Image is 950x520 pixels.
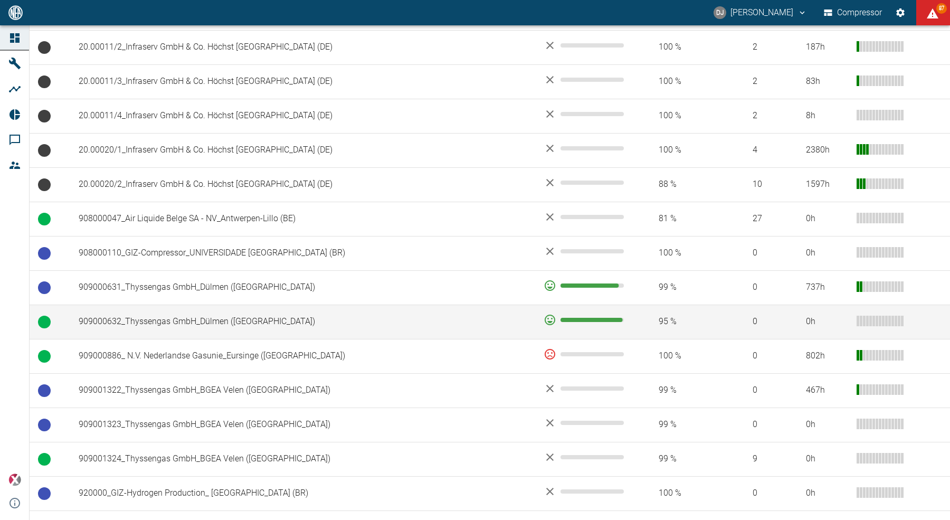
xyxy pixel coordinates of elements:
span: 99 % [642,281,719,294]
div: 467 h [806,384,848,396]
td: 908000110_GIZ-Compressor_UNIVERSIDADE [GEOGRAPHIC_DATA] (BR) [70,236,535,270]
span: Betrieb [38,316,51,328]
td: 909001323_Thyssengas GmbH_BGEA Velen ([GEOGRAPHIC_DATA]) [70,408,535,442]
div: 0 h [806,316,848,328]
div: No data [544,245,625,258]
span: Keine Daten [38,41,51,54]
span: Betriebsbereit [38,384,51,397]
button: Einstellungen [891,3,910,22]
span: Betriebsbereit [38,247,51,260]
span: 0 [736,281,789,294]
span: 99 % [642,419,719,431]
div: 0 h [806,453,848,465]
td: 909000632_Thyssengas GmbH_Dülmen ([GEOGRAPHIC_DATA]) [70,305,535,339]
span: 2 [736,75,789,88]
div: 2380 h [806,144,848,156]
div: 0 % [544,348,625,361]
div: 98 % [544,314,625,326]
span: Keine Daten [38,110,51,122]
span: Betriebsbereit [38,281,51,294]
span: 0 [736,316,789,328]
td: 20.00011/4_Infraserv GmbH & Co. Höchst [GEOGRAPHIC_DATA] (DE) [70,99,535,133]
button: david.jasper@nea-x.de [712,3,809,22]
span: Betrieb [38,453,51,466]
div: 0 h [806,487,848,499]
td: 20.00020/1_Infraserv GmbH & Co. Höchst [GEOGRAPHIC_DATA] (DE) [70,133,535,167]
div: 737 h [806,281,848,294]
div: No data [544,142,625,155]
span: 0 [736,419,789,431]
div: No data [544,451,625,464]
span: 0 [736,350,789,362]
td: 909000886_ N.V. Nederlandse Gasunie_Eursinge ([GEOGRAPHIC_DATA]) [70,339,535,373]
span: 100 % [642,487,719,499]
span: 100 % [642,144,719,156]
div: 92 % [544,279,625,292]
div: No data [544,211,625,223]
div: 802 h [806,350,848,362]
div: No data [544,485,625,498]
td: 920000_GIZ-Hydrogen Production_ [GEOGRAPHIC_DATA] (BR) [70,476,535,510]
div: No data [544,417,625,429]
td: 20.00020/2_Infraserv GmbH & Co. Höchst [GEOGRAPHIC_DATA] (DE) [70,167,535,202]
div: 83 h [806,75,848,88]
span: 9 [736,453,789,465]
div: 0 h [806,213,848,225]
span: Betrieb [38,213,51,225]
div: 1597 h [806,178,848,191]
span: 2 [736,41,789,53]
span: 88 % [642,178,719,191]
span: 99 % [642,384,719,396]
span: 27 [736,213,789,225]
span: 100 % [642,41,719,53]
span: 100 % [642,110,719,122]
span: 100 % [642,350,719,362]
div: No data [544,39,625,52]
div: 0 h [806,419,848,431]
span: 0 [736,384,789,396]
td: 909000631_Thyssengas GmbH_Dülmen ([GEOGRAPHIC_DATA]) [70,270,535,305]
span: Betrieb [38,350,51,363]
td: 908000047_Air Liquide Belge SA - NV_Antwerpen-Lillo (BE) [70,202,535,236]
span: 87 [936,3,947,14]
div: DJ [714,6,726,19]
span: 0 [736,487,789,499]
div: No data [544,382,625,395]
span: 0 [736,247,789,259]
img: logo [7,5,24,20]
div: No data [544,176,625,189]
span: Keine Daten [38,75,51,88]
img: Xplore Logo [8,474,21,486]
td: 20.00011/3_Infraserv GmbH & Co. Höchst [GEOGRAPHIC_DATA] (DE) [70,64,535,99]
div: 0 h [806,247,848,259]
span: 4 [736,144,789,156]
div: 187 h [806,41,848,53]
span: 100 % [642,75,719,88]
span: Keine Daten [38,178,51,191]
span: 99 % [642,453,719,465]
div: No data [544,73,625,86]
td: 909001322_Thyssengas GmbH_BGEA Velen ([GEOGRAPHIC_DATA]) [70,373,535,408]
button: Compressor [822,3,885,22]
span: 95 % [642,316,719,328]
span: Betriebsbereit [38,419,51,431]
span: 10 [736,178,789,191]
span: Betriebsbereit [38,487,51,500]
span: 2 [736,110,789,122]
td: 20.00011/2_Infraserv GmbH & Co. Höchst [GEOGRAPHIC_DATA] (DE) [70,30,535,64]
span: 100 % [642,247,719,259]
span: Keine Daten [38,144,51,157]
span: 81 % [642,213,719,225]
td: 909001324_Thyssengas GmbH_BGEA Velen ([GEOGRAPHIC_DATA]) [70,442,535,476]
div: No data [544,108,625,120]
div: 8 h [806,110,848,122]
